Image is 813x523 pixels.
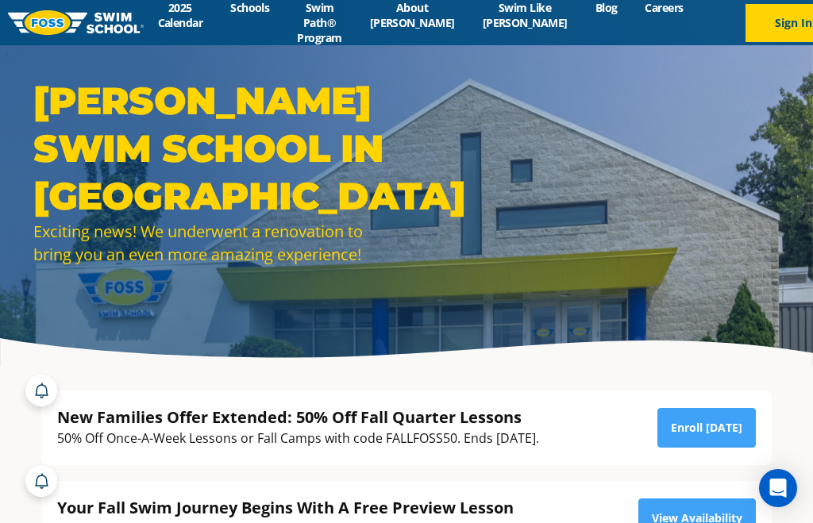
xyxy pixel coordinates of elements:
[57,428,539,449] div: 50% Off Once-A-Week Lessons or Fall Camps with code FALLFOSS50. Ends [DATE].
[657,408,756,448] a: Enroll [DATE]
[57,497,590,518] div: Your Fall Swim Journey Begins With A Free Preview Lesson
[33,77,399,220] h1: [PERSON_NAME] SWIM SCHOOL IN [GEOGRAPHIC_DATA]
[8,10,144,35] img: FOSS Swim School Logo
[57,406,539,428] div: New Families Offer Extended: 50% Off Fall Quarter Lessons
[759,469,797,507] div: Open Intercom Messenger
[33,220,399,266] div: Exciting news! We underwent a renovation to bring you an even more amazing experience!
